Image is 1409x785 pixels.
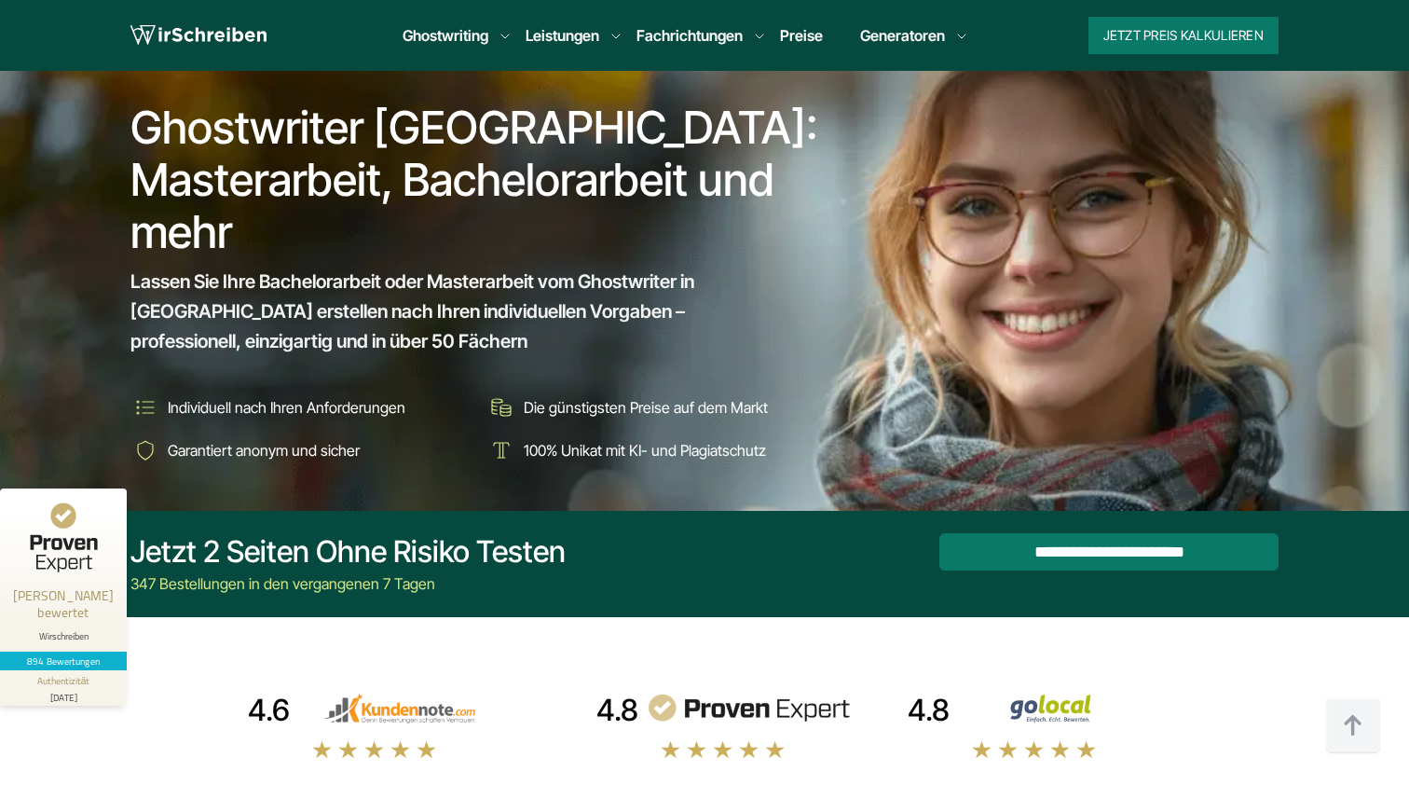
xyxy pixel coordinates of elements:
[130,102,831,258] h1: Ghostwriter [GEOGRAPHIC_DATA]: Masterarbeit, Bachelorarbeit und mehr
[248,692,290,729] div: 4.6
[37,674,90,688] div: Authentizität
[130,533,566,571] div: Jetzt 2 Seiten ohne Risiko testen
[130,392,160,422] img: Individuell nach Ihren Anforderungen
[660,739,787,760] img: stars
[130,435,473,465] li: Garantiert anonym und sicher
[130,435,160,465] img: Garantiert anonym und sicher
[130,392,473,422] li: Individuell nach Ihren Anforderungen
[130,21,267,49] img: logo wirschreiben
[1325,698,1381,754] img: button top
[486,392,829,422] li: Die günstigsten Preise auf dem Markt
[486,435,516,465] img: 100% Unikat mit KI- und Plagiatschutz
[130,267,796,356] span: Lassen Sie Ihre Bachelorarbeit oder Masterarbeit vom Ghostwriter in [GEOGRAPHIC_DATA] erstellen n...
[403,24,488,47] a: Ghostwriting
[971,739,1098,760] img: stars
[646,694,851,723] img: provenexpert reviews
[297,694,502,723] img: kundennote
[526,24,599,47] a: Leistungen
[780,26,823,45] a: Preise
[130,572,566,595] div: 347 Bestellungen in den vergangenen 7 Tagen
[1088,17,1279,54] button: Jetzt Preis kalkulieren
[636,24,743,47] a: Fachrichtungen
[7,688,119,702] div: [DATE]
[486,392,516,422] img: Die günstigsten Preise auf dem Markt
[311,739,438,760] img: stars
[596,692,638,729] div: 4.8
[486,435,829,465] li: 100% Unikat mit KI- und Plagiatschutz
[908,692,950,729] div: 4.8
[860,24,945,47] a: Generatoren
[7,630,119,642] div: Wirschreiben
[957,694,1162,723] img: Wirschreiben Bewertungen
